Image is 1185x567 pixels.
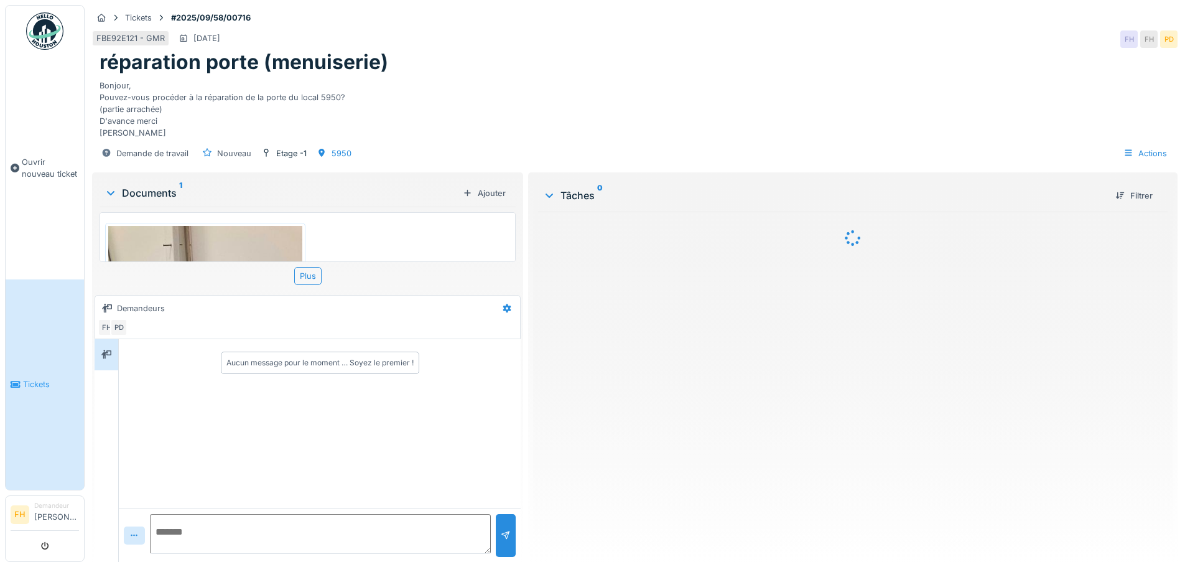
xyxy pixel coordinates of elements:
[11,505,29,524] li: FH
[34,501,79,528] li: [PERSON_NAME]
[597,188,603,203] sup: 0
[179,185,182,200] sup: 1
[543,188,1105,203] div: Tâches
[26,12,63,50] img: Badge_color-CXgf-gQk.svg
[226,357,414,368] div: Aucun message pour le moment … Soyez le premier !
[1110,187,1158,204] div: Filtrer
[125,12,152,24] div: Tickets
[458,185,511,202] div: Ajouter
[11,501,79,531] a: FH Demandeur[PERSON_NAME]
[6,279,84,490] a: Tickets
[193,32,220,44] div: [DATE]
[100,75,1170,139] div: Bonjour, Pouvez-vous procéder à la réparation de la porte du local 5950? (partie arrachée) D'avan...
[217,148,251,159] div: Nouveau
[1120,30,1138,48] div: FH
[116,148,188,159] div: Demande de travail
[294,267,322,285] div: Plus
[108,226,302,484] img: f8x2tpu6wquxbdka53nj2fdq5gge
[1160,30,1178,48] div: PD
[98,319,115,336] div: FH
[96,32,165,44] div: FBE92E121 - GMR
[117,302,165,314] div: Demandeurs
[332,148,351,159] div: 5950
[22,156,79,180] span: Ouvrir nouveau ticket
[276,148,307,159] div: Etage -1
[166,12,256,24] strong: #2025/09/58/00716
[1140,30,1158,48] div: FH
[105,185,458,200] div: Documents
[1118,144,1173,162] div: Actions
[6,57,84,279] a: Ouvrir nouveau ticket
[110,319,128,336] div: PD
[34,501,79,510] div: Demandeur
[100,50,388,74] h1: réparation porte (menuiserie)
[23,378,79,390] span: Tickets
